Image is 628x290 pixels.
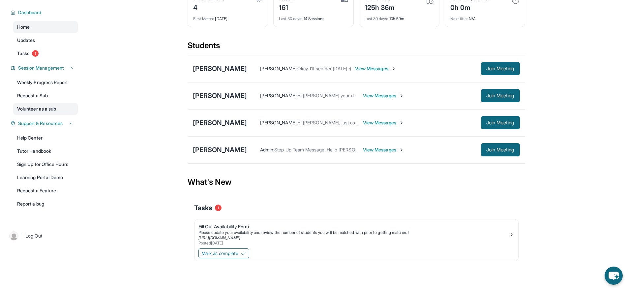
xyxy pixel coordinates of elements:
div: Please update your availability and review the number of students you will be matched with prior ... [198,230,509,235]
div: 161 [279,2,295,12]
a: Weekly Progress Report [13,77,78,88]
div: [PERSON_NAME] [193,118,247,127]
span: Last 30 days : [279,16,303,21]
span: Admin : [260,147,274,152]
div: What's New [188,168,525,197]
div: 14 Sessions [279,12,348,21]
div: Students [188,40,525,55]
a: Home [13,21,78,33]
span: 1 [215,205,222,211]
a: [URL][DOMAIN_NAME] [198,235,240,240]
a: Volunteer as a sub [13,103,78,115]
div: Fill Out Availability Form [198,223,509,230]
span: Mark as complete [201,250,238,257]
span: Dashboard [18,9,42,16]
div: [PERSON_NAME] [193,145,247,154]
span: Support & Resources [18,120,63,127]
span: Last 30 days : [365,16,388,21]
a: Tutor Handbook [13,145,78,157]
img: Chevron-Right [399,120,404,125]
span: First Match : [193,16,214,21]
span: Join Meeting [486,94,515,98]
a: Updates [13,34,78,46]
button: Session Management [15,65,74,71]
div: 10h 59m [365,12,434,21]
span: View Messages [355,65,396,72]
span: View Messages [363,146,404,153]
button: Mark as complete [198,248,249,258]
div: 0h 0m [450,2,490,12]
span: Tasks [17,50,29,57]
span: [PERSON_NAME] : [260,66,297,71]
span: Tasks [194,203,212,212]
img: Mark as complete [241,251,246,256]
button: Join Meeting [481,89,520,102]
a: Fill Out Availability FormPlease update your availability and review the number of students you w... [194,219,518,247]
span: [PERSON_NAME] : [260,93,297,98]
button: Join Meeting [481,143,520,156]
div: [PERSON_NAME] [193,64,247,73]
img: user-img [9,231,18,241]
img: Chevron-Right [399,93,404,98]
a: Help Center [13,132,78,144]
a: Tasks1 [13,48,78,59]
span: Home [17,24,30,30]
button: Support & Resources [15,120,74,127]
span: View Messages [363,92,404,99]
span: Join Meeting [486,121,515,125]
button: Dashboard [15,9,74,16]
span: Okay, I'll see her [DATE] :) [297,66,351,71]
div: [DATE] [193,12,262,21]
a: Request a Sub [13,90,78,102]
div: N/A [450,12,520,21]
span: Log Out [25,233,43,239]
div: Posted [DATE] [198,241,509,246]
a: |Log Out [7,229,78,243]
a: Report a bug [13,198,78,210]
a: Sign Up for Office Hours [13,158,78,170]
span: Hi [PERSON_NAME], just confirming [DATE] session at 3:30 PM [297,120,429,125]
img: Chevron-Right [399,147,404,152]
span: Updates [17,37,35,44]
a: Learning Portal Demo [13,172,78,183]
button: Join Meeting [481,116,520,129]
span: Join Meeting [486,67,515,71]
span: Session Management [18,65,64,71]
span: Next title : [450,16,468,21]
button: chat-button [605,267,623,285]
div: 4 [193,2,224,12]
div: [PERSON_NAME] [193,91,247,100]
span: View Messages [363,119,404,126]
div: 125h 36m [365,2,395,12]
img: Chevron-Right [391,66,396,71]
button: Join Meeting [481,62,520,75]
a: Request a Feature [13,185,78,197]
span: [PERSON_NAME] : [260,120,297,125]
span: | [21,232,23,240]
span: Join Meeting [486,148,515,152]
span: 1 [32,50,39,57]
